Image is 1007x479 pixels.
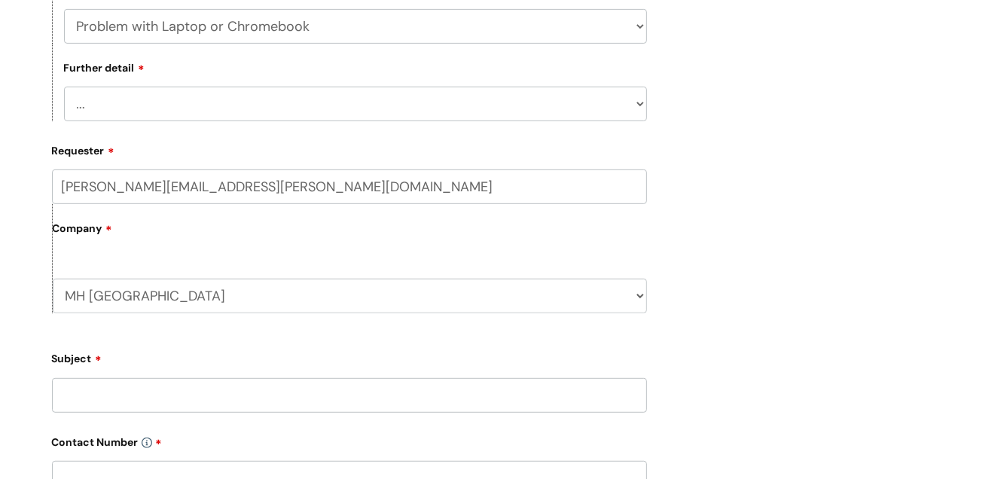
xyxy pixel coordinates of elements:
label: Subject [52,347,647,365]
label: Company [53,217,647,251]
label: Further detail [64,59,145,75]
img: info-icon.svg [142,438,152,448]
input: Email [52,169,647,204]
label: Requester [52,139,647,157]
label: Contact Number [52,431,647,449]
